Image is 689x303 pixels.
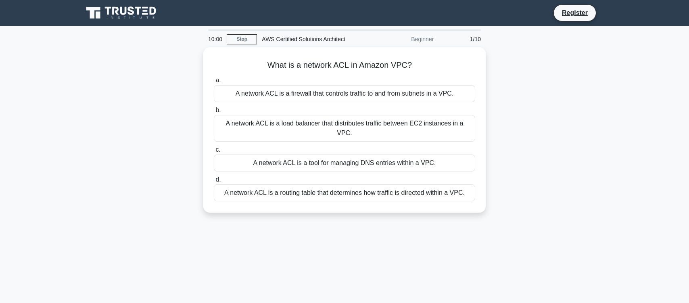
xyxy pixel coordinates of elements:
[203,31,227,47] div: 10:00
[227,34,257,44] a: Stop
[214,85,475,102] div: A network ACL is a firewall that controls traffic to and from subnets in a VPC.
[214,155,475,171] div: A network ACL is a tool for managing DNS entries within a VPC.
[368,31,438,47] div: Beginner
[215,77,221,84] span: a.
[215,107,221,113] span: b.
[215,146,220,153] span: c.
[214,115,475,142] div: A network ACL is a load balancer that distributes traffic between EC2 instances in a VPC.
[213,60,476,71] h5: What is a network ACL in Amazon VPC?
[214,184,475,201] div: A network ACL is a routing table that determines how traffic is directed within a VPC.
[257,31,368,47] div: AWS Certified Solutions Architect
[215,176,221,183] span: d.
[557,8,593,18] a: Register
[438,31,486,47] div: 1/10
